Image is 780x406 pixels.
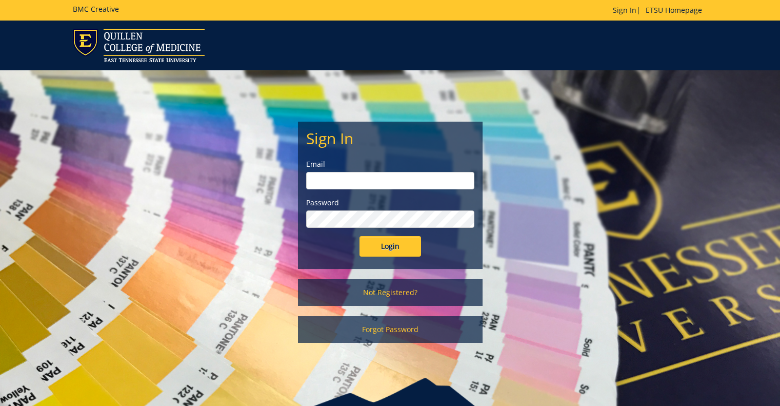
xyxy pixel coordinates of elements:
a: Forgot Password [298,316,483,343]
a: Not Registered? [298,279,483,306]
h5: BMC Creative [73,5,119,13]
label: Email [306,159,474,169]
input: Login [359,236,421,257]
a: ETSU Homepage [641,5,707,15]
h2: Sign In [306,130,474,147]
label: Password [306,198,474,208]
a: Sign In [613,5,636,15]
img: ETSU logo [73,29,205,62]
p: | [613,5,707,15]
